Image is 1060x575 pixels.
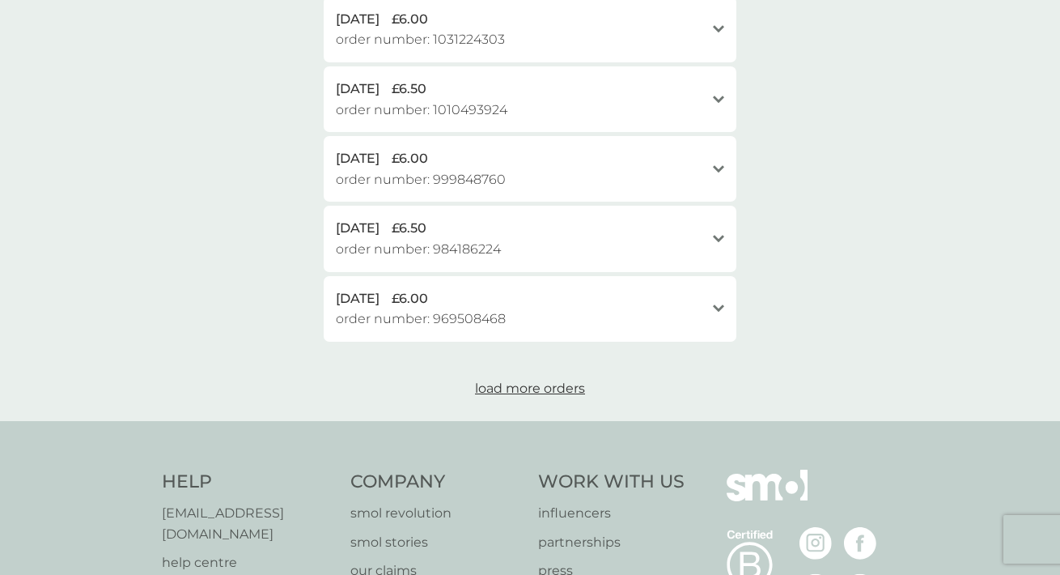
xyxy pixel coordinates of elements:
[409,378,651,399] button: load more orders
[336,79,379,100] span: [DATE]
[350,503,523,524] a: smol revolution
[336,169,506,190] span: order number: 999848760
[844,527,876,560] img: visit the smol Facebook page
[336,288,379,309] span: [DATE]
[336,29,505,50] span: order number: 1031224303
[336,100,507,121] span: order number: 1010493924
[162,470,334,495] h4: Help
[392,218,426,239] span: £6.50
[475,381,585,396] span: load more orders
[538,470,685,495] h4: Work With Us
[392,148,428,169] span: £6.00
[727,470,808,525] img: smol
[336,239,501,260] span: order number: 984186224
[336,148,379,169] span: [DATE]
[392,288,428,309] span: £6.00
[162,503,334,544] a: [EMAIL_ADDRESS][DOMAIN_NAME]
[538,503,685,524] a: influencers
[336,9,379,30] span: [DATE]
[350,470,523,495] h4: Company
[392,9,428,30] span: £6.00
[162,552,334,573] a: help centre
[538,532,685,553] a: partnerships
[336,218,379,239] span: [DATE]
[336,309,506,330] span: order number: 969508468
[350,532,523,553] a: smol stories
[799,527,832,560] img: visit the smol Instagram page
[392,79,426,100] span: £6.50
